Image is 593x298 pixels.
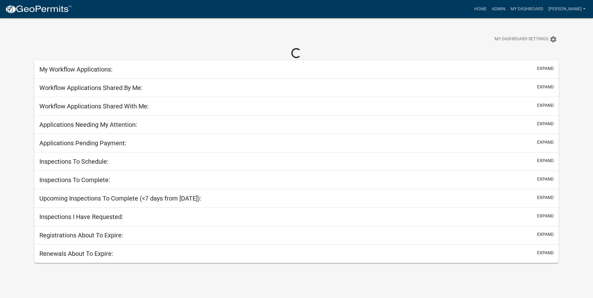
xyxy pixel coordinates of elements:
h5: Renewals About To Expire: [39,250,113,257]
button: expand [537,250,554,256]
button: expand [537,121,554,127]
button: expand [537,213,554,219]
h5: Workflow Applications Shared By Me: [39,84,143,92]
h5: Applications Pending Payment: [39,139,126,147]
h5: Inspections To Schedule: [39,158,108,165]
a: Home [472,3,489,15]
h5: My Workflow Applications: [39,66,113,73]
h5: Inspections To Complete: [39,176,110,184]
h5: Inspections I Have Requested: [39,213,123,221]
button: expand [537,65,554,72]
i: settings [550,36,557,43]
button: expand [537,194,554,201]
button: My Dashboard Settingssettings [490,33,562,45]
button: expand [537,84,554,90]
button: expand [537,157,554,164]
a: Admin [489,3,508,15]
h5: Applications Needing My Attention: [39,121,137,128]
span: My Dashboard Settings [495,36,548,43]
button: expand [537,139,554,146]
button: expand [537,231,554,238]
a: [PERSON_NAME] [546,3,588,15]
h5: Registrations About To Expire: [39,231,123,239]
h5: Upcoming Inspections To Complete (<7 days from [DATE]): [39,195,201,202]
h5: Workflow Applications Shared With Me: [39,102,149,110]
button: expand [537,176,554,182]
a: My Dashboard [508,3,546,15]
button: expand [537,102,554,109]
